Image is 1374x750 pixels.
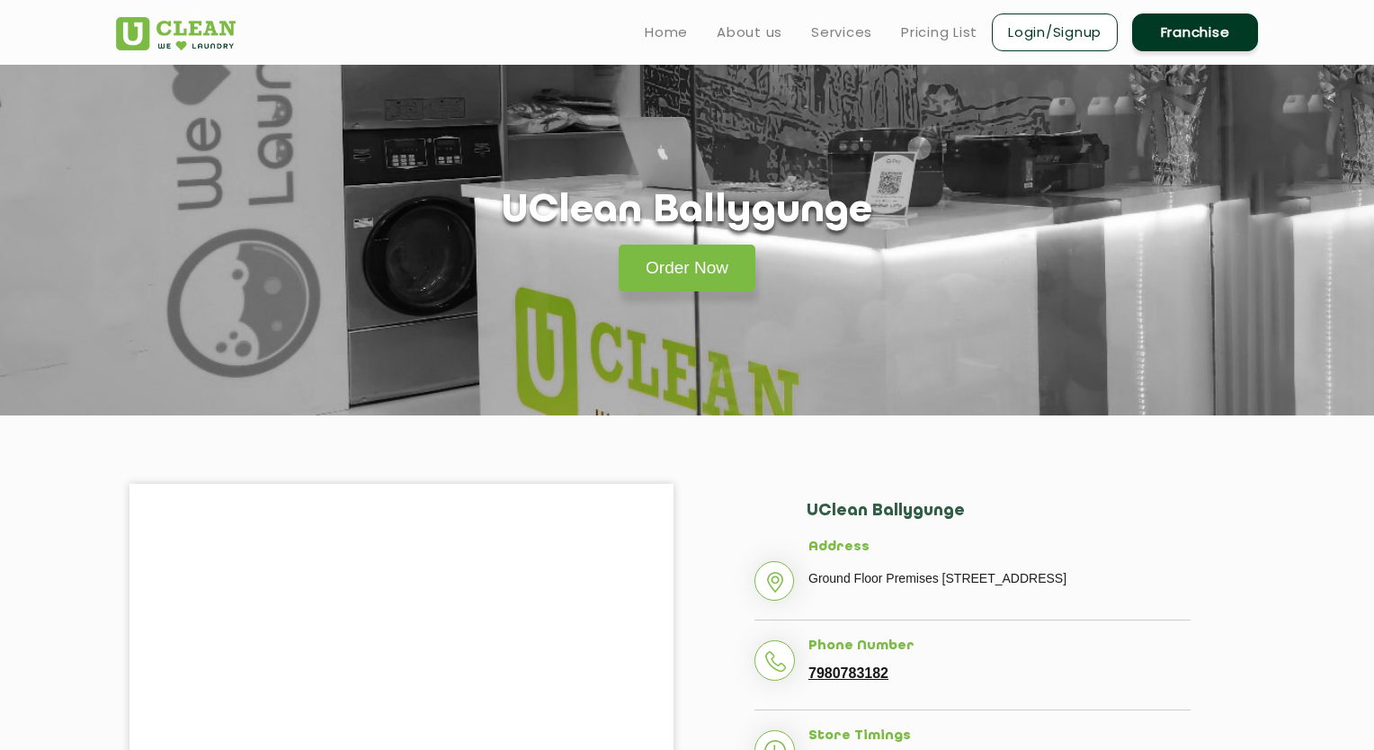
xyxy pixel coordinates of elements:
img: UClean Laundry and Dry Cleaning [116,17,236,50]
a: 7980783182 [808,665,888,682]
a: Franchise [1132,13,1258,51]
h5: Phone Number [808,638,1191,655]
h5: Store Timings [808,728,1191,745]
a: Order Now [619,245,755,291]
a: Home [645,22,688,43]
h1: UClean Ballygunge [502,189,872,235]
h2: UClean Ballygunge [807,502,1191,539]
a: Services [811,22,872,43]
a: About us [717,22,782,43]
h5: Address [808,540,1191,556]
a: Login/Signup [992,13,1118,51]
p: Ground Floor Premises [STREET_ADDRESS] [808,565,1191,592]
a: Pricing List [901,22,977,43]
